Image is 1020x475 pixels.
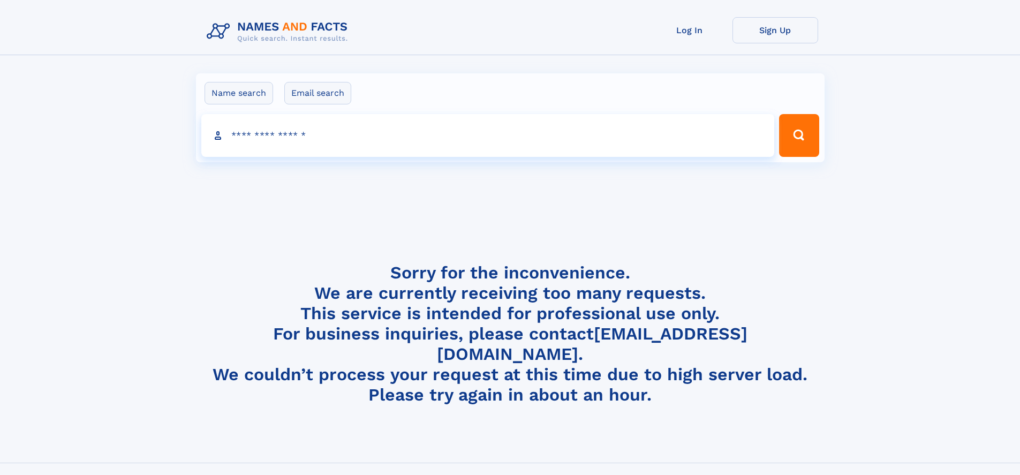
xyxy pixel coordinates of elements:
[201,114,775,157] input: search input
[779,114,819,157] button: Search Button
[202,262,818,405] h4: Sorry for the inconvenience. We are currently receiving too many requests. This service is intend...
[647,17,732,43] a: Log In
[205,82,273,104] label: Name search
[437,323,747,364] a: [EMAIL_ADDRESS][DOMAIN_NAME]
[732,17,818,43] a: Sign Up
[284,82,351,104] label: Email search
[202,17,357,46] img: Logo Names and Facts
